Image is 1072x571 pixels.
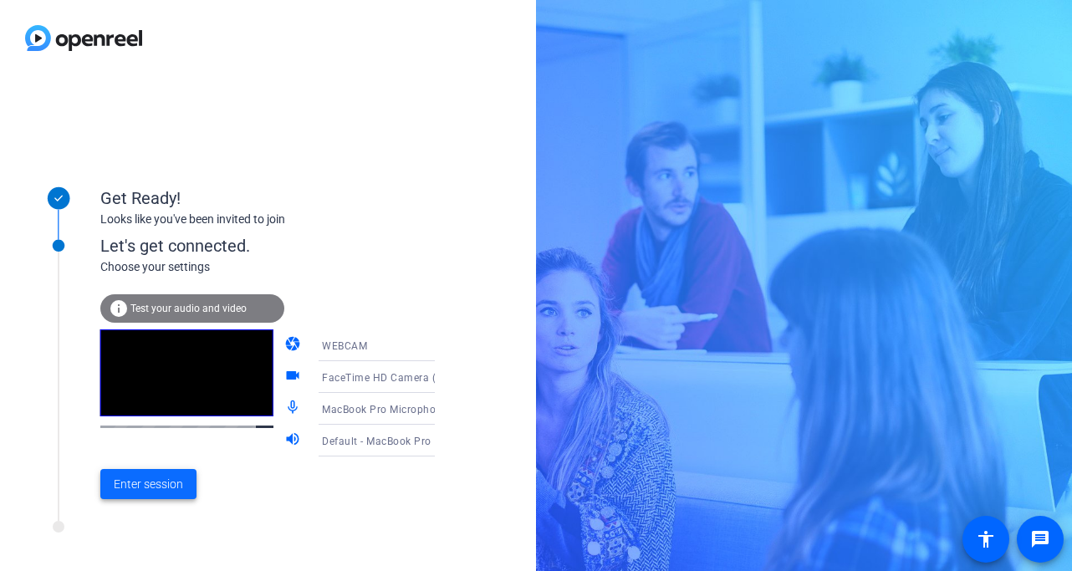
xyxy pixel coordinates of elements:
mat-icon: message [1030,529,1050,549]
mat-icon: info [109,298,129,319]
span: Default - MacBook Pro Speakers (Built-in) [322,434,523,447]
span: Test your audio and video [130,303,247,314]
mat-icon: accessibility [976,529,996,549]
mat-icon: videocam [284,367,304,387]
span: WEBCAM [322,340,367,352]
div: Get Ready! [100,186,435,211]
mat-icon: volume_up [284,431,304,451]
div: Let's get connected. [100,233,469,258]
div: Choose your settings [100,258,469,276]
span: MacBook Pro Microphone (Built-in) [322,402,493,416]
mat-icon: camera [284,335,304,355]
mat-icon: mic_none [284,399,304,419]
span: FaceTime HD Camera (1C1C:B782) [322,370,494,384]
div: Looks like you've been invited to join [100,211,435,228]
span: Enter session [114,476,183,493]
button: Enter session [100,469,197,499]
